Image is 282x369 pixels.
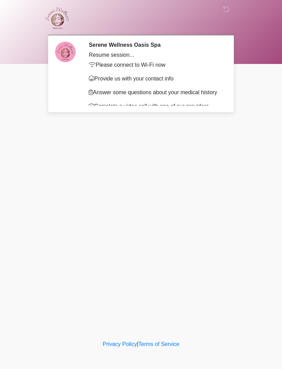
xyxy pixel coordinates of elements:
h2: Serene Wellness Oasis Spa [89,42,222,48]
p: Answer some questions about your medical history [89,88,222,97]
a: Privacy Policy [103,341,137,347]
p: Please connect to Wi-Fi now [89,61,222,69]
div: Resume session... [89,51,222,59]
a: | [137,341,138,347]
img: Serene Wellness Oasis Spa Logo [43,5,72,32]
a: Terms of Service [138,341,179,347]
p: Provide us with your contact info [89,75,222,83]
p: Complete a video call with one of our providers [89,102,222,110]
img: Agent Avatar [55,42,76,62]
